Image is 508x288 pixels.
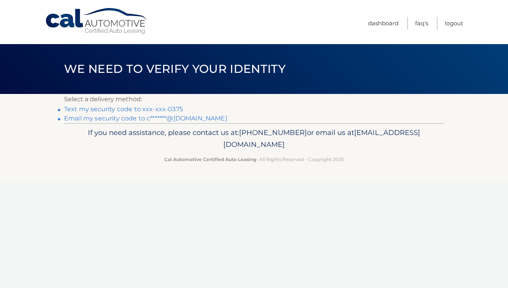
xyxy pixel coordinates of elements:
a: Email my security code to c*******@[DOMAIN_NAME] [64,115,227,122]
span: We need to verify your identity [64,62,285,76]
a: Dashboard [368,17,399,30]
span: [PHONE_NUMBER] [239,128,307,137]
p: - All Rights Reserved - Copyright 2025 [69,155,439,163]
p: If you need assistance, please contact us at: or email us at [69,127,439,151]
a: Cal Automotive [45,8,148,35]
a: Text my security code to xxx-xxx-0375 [64,105,183,113]
strong: Cal Automotive Certified Auto Leasing [164,156,256,162]
a: Logout [445,17,463,30]
p: Select a delivery method: [64,94,444,105]
a: FAQ's [415,17,428,30]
